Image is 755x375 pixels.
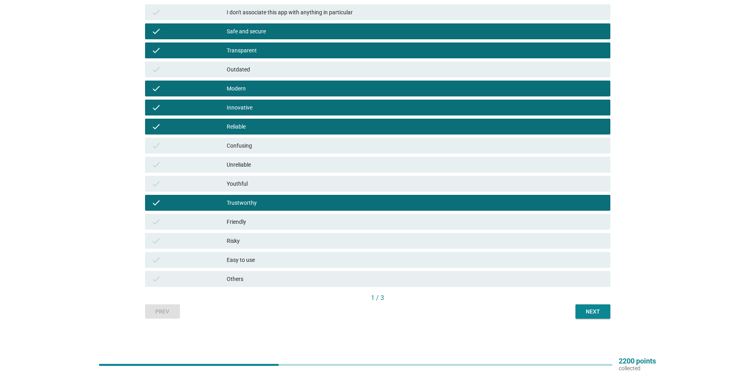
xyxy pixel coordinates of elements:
div: 1 / 3 [145,293,610,303]
i: check [151,27,161,36]
i: check [151,8,161,17]
i: check [151,236,161,246]
div: Youthful [227,179,604,188]
i: check [151,103,161,112]
div: I don't associate this app with anything in particular [227,8,604,17]
div: Next [582,308,604,316]
i: check [151,46,161,55]
i: check [151,274,161,284]
div: Confusing [227,141,604,150]
div: Transparent [227,46,604,55]
i: check [151,84,161,93]
div: Others [227,274,604,284]
div: Innovative [227,103,604,112]
i: check [151,122,161,131]
i: check [151,179,161,188]
p: collected [619,365,656,372]
button: Next [575,304,610,319]
i: check [151,65,161,74]
div: Trustworthy [227,198,604,208]
div: Modern [227,84,604,93]
i: check [151,198,161,208]
div: Risky [227,236,604,246]
p: 2200 points [619,358,656,365]
i: check [151,217,161,227]
div: Easy to use [227,255,604,265]
div: Safe and secure [227,27,604,36]
i: check [151,160,161,169]
div: Reliable [227,122,604,131]
i: check [151,141,161,150]
i: check [151,255,161,265]
div: Unreliable [227,160,604,169]
div: Friendly [227,217,604,227]
div: Outdated [227,65,604,74]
